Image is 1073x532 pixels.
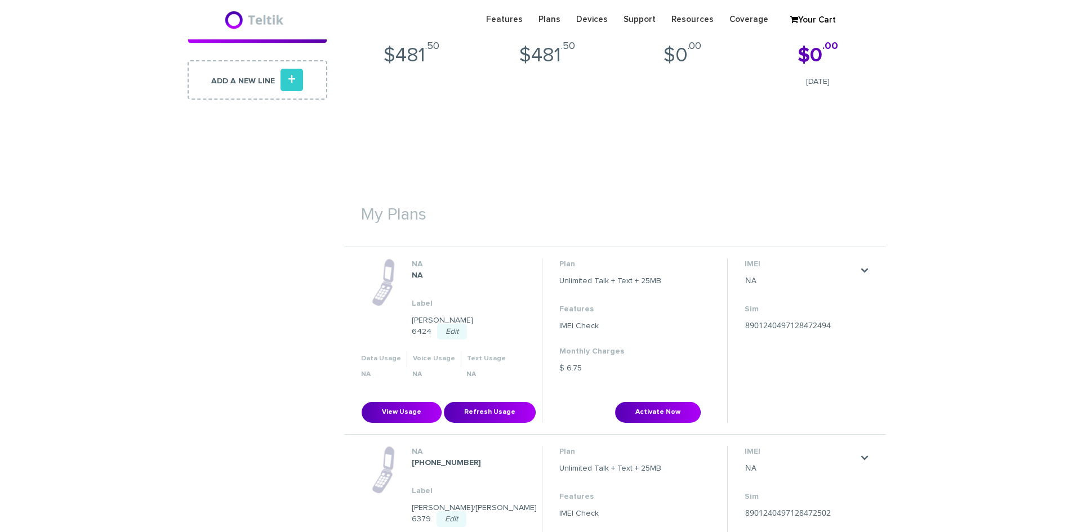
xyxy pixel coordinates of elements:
[407,367,461,382] th: NA
[425,41,439,51] sup: .50
[745,303,857,315] dt: Sim
[561,41,575,51] sup: .50
[412,502,524,525] dd: [PERSON_NAME]/[PERSON_NAME] 6379
[362,402,442,423] button: View Usage
[478,8,531,30] a: Features
[224,8,287,31] img: BriteX
[664,8,722,30] a: Resources
[559,258,661,270] dt: Plan
[860,453,869,462] a: .
[372,258,395,306] img: phone
[559,303,661,315] dt: Features
[559,446,661,457] dt: Plan
[188,60,327,100] a: Add a new line+
[559,363,661,374] dd: $ 6.75
[745,491,857,502] dt: Sim
[688,41,701,51] sup: .00
[568,8,616,30] a: Devices
[822,41,838,51] sup: .00
[531,8,568,30] a: Plans
[412,485,524,497] dt: Label
[412,315,524,337] dd: [PERSON_NAME] 6424
[437,324,467,339] a: Edit
[412,271,423,279] strong: NA
[281,69,303,91] i: +
[559,320,661,332] dd: IMEI Check
[407,351,461,366] th: Voice Usage
[412,446,524,457] dt: NA
[444,402,536,423] button: Refresh Usage
[344,189,886,230] h1: My Plans
[412,298,524,309] dt: Label
[461,367,511,382] th: NA
[461,351,511,366] th: Text Usage
[355,367,407,382] th: NA
[372,446,395,494] img: phone
[750,76,886,87] span: [DATE]
[615,402,701,423] button: Activate Now
[355,351,407,366] th: Data Usage
[745,446,857,457] dt: IMEI
[785,12,841,29] a: Your Cart
[559,275,661,287] dd: Unlimited Talk + Text + 25MB
[860,266,869,275] a: .
[745,258,857,270] dt: IMEI
[559,346,661,357] dt: Monthly Charges
[722,8,776,30] a: Coverage
[559,508,661,519] dd: IMEI Check
[559,491,661,502] dt: Features
[412,459,481,467] strong: [PHONE_NUMBER]
[437,511,466,527] a: Edit
[616,8,664,30] a: Support
[559,463,661,474] dd: Unlimited Talk + Text + 25MB
[412,258,524,270] dt: NA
